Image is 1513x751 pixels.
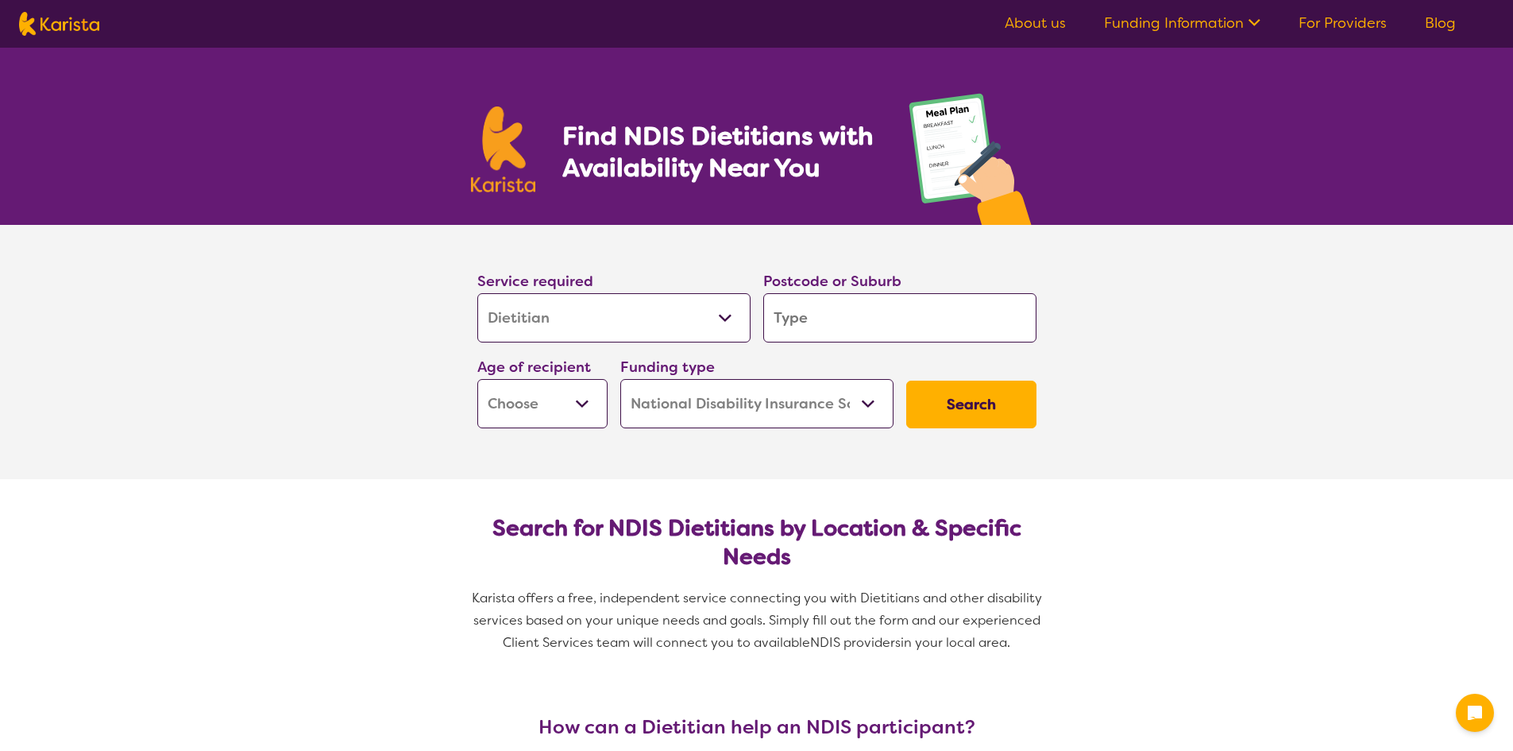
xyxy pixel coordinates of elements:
[471,716,1043,738] h3: How can a Dietitian help an NDIS participant?
[1299,14,1387,33] a: For Providers
[477,358,591,377] label: Age of recipient
[1104,14,1260,33] a: Funding Information
[1425,14,1456,33] a: Blog
[763,272,901,291] label: Postcode or Suburb
[471,106,536,192] img: Karista logo
[810,634,840,651] span: NDIS
[19,12,99,36] img: Karista logo
[843,634,901,651] span: providers
[904,86,1043,225] img: dietitian
[901,634,1010,651] span: in your local area.
[1005,14,1066,33] a: About us
[620,358,715,377] label: Funding type
[490,514,1024,571] h2: Search for NDIS Dietitians by Location & Specific Needs
[763,293,1036,343] input: Type
[477,272,593,291] label: Service required
[562,120,876,184] h1: Find NDIS Dietitians with Availability Near You
[472,590,1045,651] span: Karista offers a free, independent service connecting you with Dietitians and other disability se...
[906,381,1036,428] button: Search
